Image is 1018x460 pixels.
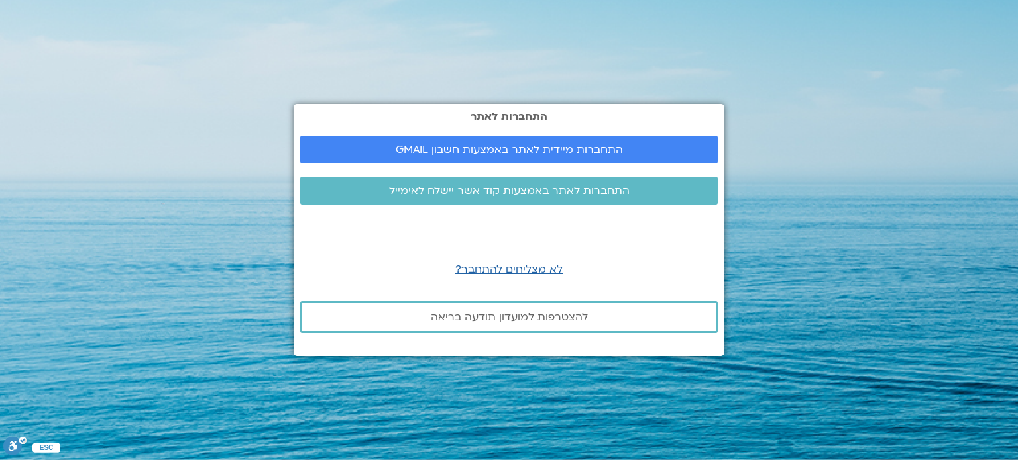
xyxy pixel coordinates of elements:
[300,136,718,163] a: התחברות מיידית לאתר באמצעות חשבון GMAIL
[455,262,563,277] a: לא מצליחים להתחבר?
[396,144,623,156] span: התחברות מיידית לאתר באמצעות חשבון GMAIL
[389,185,630,197] span: התחברות לאתר באמצעות קוד אשר יישלח לאימייל
[300,177,718,205] a: התחברות לאתר באמצעות קוד אשר יישלח לאימייל
[431,311,588,323] span: להצטרפות למועדון תודעה בריאה
[300,111,718,122] h2: התחברות לאתר
[300,301,718,333] a: להצטרפות למועדון תודעה בריאה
